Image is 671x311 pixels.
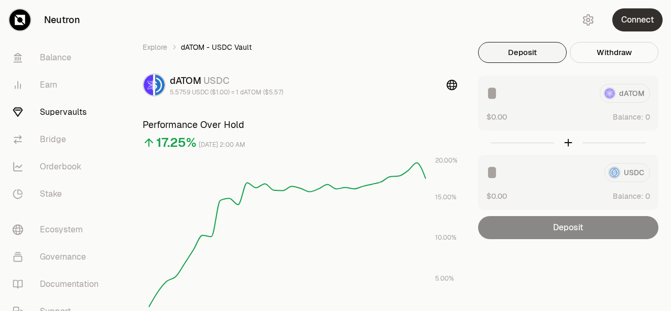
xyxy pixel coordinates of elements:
a: Orderbook [4,153,113,180]
span: USDC [203,74,230,87]
a: Explore [143,42,167,52]
img: dATOM Logo [144,74,153,95]
span: Balance: [613,112,643,122]
button: Withdraw [570,42,658,63]
span: Balance: [613,191,643,201]
a: Balance [4,44,113,71]
div: dATOM [170,73,283,88]
a: Supervaults [4,99,113,126]
div: [DATE] 2:00 AM [199,139,245,151]
a: Ecosystem [4,216,113,243]
tspan: 15.00% [435,193,457,201]
div: 5.5759 USDC ($1.00) = 1 dATOM ($5.57) [170,88,283,96]
a: Stake [4,180,113,208]
a: Governance [4,243,113,271]
a: Documentation [4,271,113,298]
nav: breadcrumb [143,42,457,52]
button: Connect [612,8,663,31]
button: $0.00 [486,111,507,122]
span: dATOM - USDC Vault [181,42,252,52]
div: 17.25% [156,134,197,151]
h3: Performance Over Hold [143,117,457,132]
tspan: 10.00% [435,233,457,242]
a: Bridge [4,126,113,153]
img: USDC Logo [155,74,165,95]
tspan: 20.00% [435,156,458,165]
button: Deposit [478,42,567,63]
button: $0.00 [486,190,507,201]
a: Earn [4,71,113,99]
tspan: 5.00% [435,274,454,283]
